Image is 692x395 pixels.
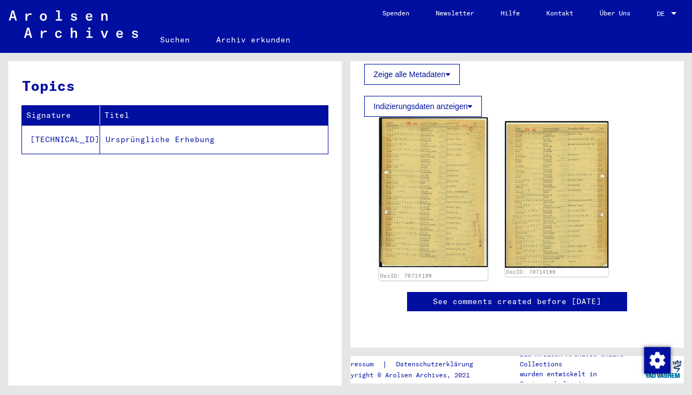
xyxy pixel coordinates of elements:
[380,272,432,279] a: DocID: 70714199
[520,369,642,389] p: wurden entwickelt in Partnerschaft mit
[505,121,608,267] img: 002.jpg
[9,10,138,38] img: Arolsen_neg.svg
[387,359,486,370] a: Datenschutzerklärung
[22,75,327,96] h3: Topics
[364,64,460,85] button: Zeige alle Metadaten
[339,359,382,370] a: Impressum
[100,125,328,154] td: Ursprüngliche Erhebung
[22,125,100,154] td: [TECHNICAL_ID]
[644,347,671,374] img: Zustimmung ändern
[339,370,486,380] p: Copyright © Arolsen Archives, 2021
[644,347,670,373] div: Zustimmung ändern
[657,10,669,18] span: DE
[520,349,642,369] p: Die Arolsen Archives Online-Collections
[100,106,328,125] th: Titel
[433,296,601,307] a: See comments created before [DATE]
[203,26,304,53] a: Archiv erkunden
[506,269,556,275] a: DocID: 70714199
[147,26,203,53] a: Suchen
[379,117,487,267] img: 001.jpg
[339,359,486,370] div: |
[642,355,684,383] img: yv_logo.png
[22,106,100,125] th: Signature
[364,96,482,117] button: Indizierungsdaten anzeigen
